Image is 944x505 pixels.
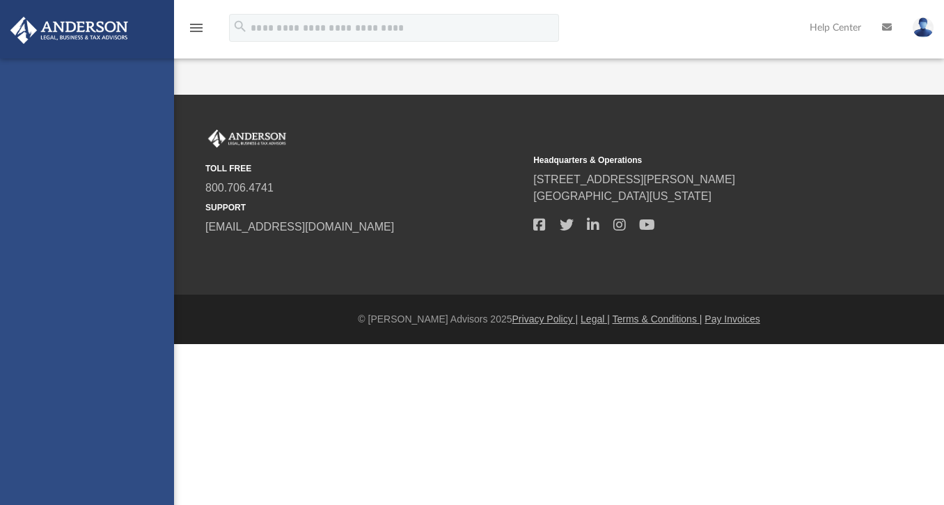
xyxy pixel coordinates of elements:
small: TOLL FREE [205,162,524,175]
i: menu [188,20,205,36]
small: SUPPORT [205,201,524,214]
a: Legal | [581,313,610,325]
img: Anderson Advisors Platinum Portal [205,130,289,148]
a: Pay Invoices [705,313,760,325]
a: Terms & Conditions | [613,313,702,325]
div: © [PERSON_NAME] Advisors 2025 [174,312,944,327]
img: User Pic [913,17,934,38]
small: Headquarters & Operations [533,154,851,166]
i: search [233,19,248,34]
a: Privacy Policy | [512,313,579,325]
a: [GEOGRAPHIC_DATA][US_STATE] [533,190,711,202]
a: [EMAIL_ADDRESS][DOMAIN_NAME] [205,221,394,233]
a: [STREET_ADDRESS][PERSON_NAME] [533,173,735,185]
a: 800.706.4741 [205,182,274,194]
a: menu [188,26,205,36]
img: Anderson Advisors Platinum Portal [6,17,132,44]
